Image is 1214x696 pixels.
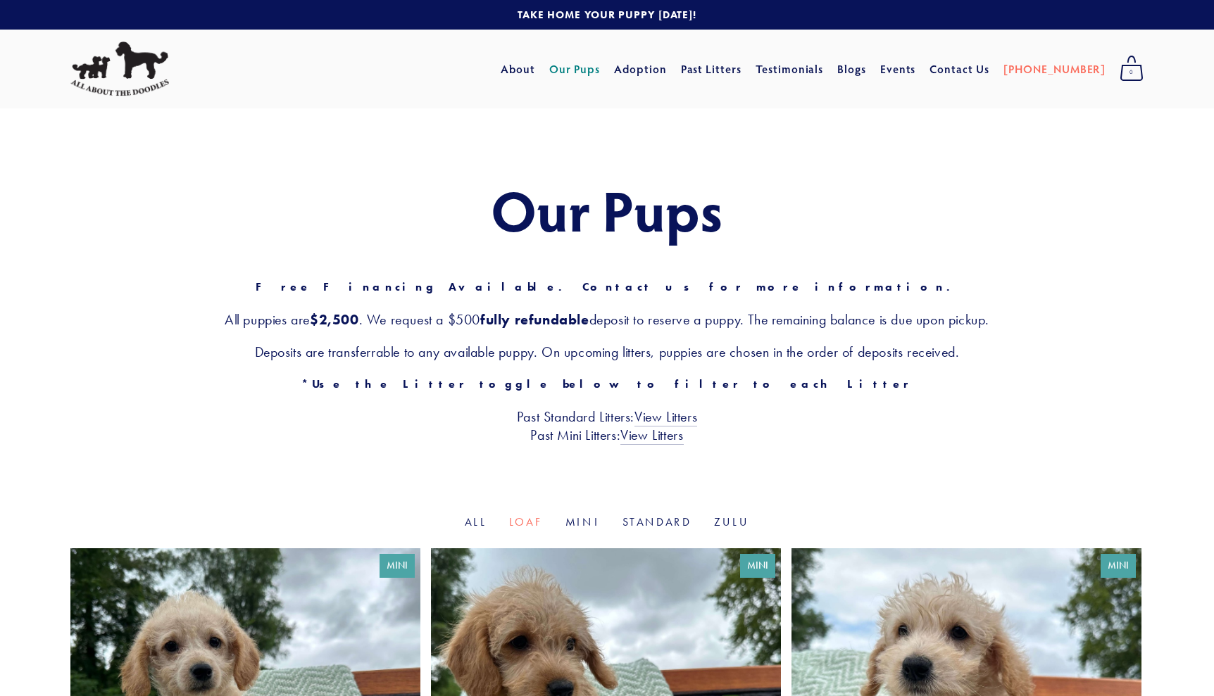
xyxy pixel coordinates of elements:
[565,515,600,529] a: Mini
[256,280,959,293] strong: Free Financing Available. Contact us for more information.
[756,56,824,82] a: Testimonials
[620,426,683,445] a: View Litters
[634,408,697,426] a: View Litters
[70,42,169,96] img: All About The Doodles
[480,311,589,328] strong: fully refundable
[714,515,749,529] a: Zulu
[509,515,543,529] a: Loaf
[1113,51,1151,87] a: 0 items in cart
[1003,56,1106,82] a: [PHONE_NUMBER]
[70,310,1144,329] h3: All puppies are . We request a $500 deposit to reserve a puppy. The remaining balance is due upon...
[681,61,742,76] a: Past Litters
[70,343,1144,361] h3: Deposits are transferrable to any available puppy. On upcoming litters, puppies are chosen in the...
[70,179,1144,241] h1: Our Pups
[614,56,667,82] a: Adoption
[880,56,916,82] a: Events
[301,377,912,391] strong: *Use the Litter toggle below to filter to each Litter
[70,407,1144,444] h3: Past Standard Litters: Past Mini Litters:
[622,515,692,529] a: Standard
[465,515,487,529] a: All
[501,56,535,82] a: About
[549,56,601,82] a: Our Pups
[1120,63,1144,82] span: 0
[837,56,866,82] a: Blogs
[310,311,359,328] strong: $2,500
[930,56,989,82] a: Contact Us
